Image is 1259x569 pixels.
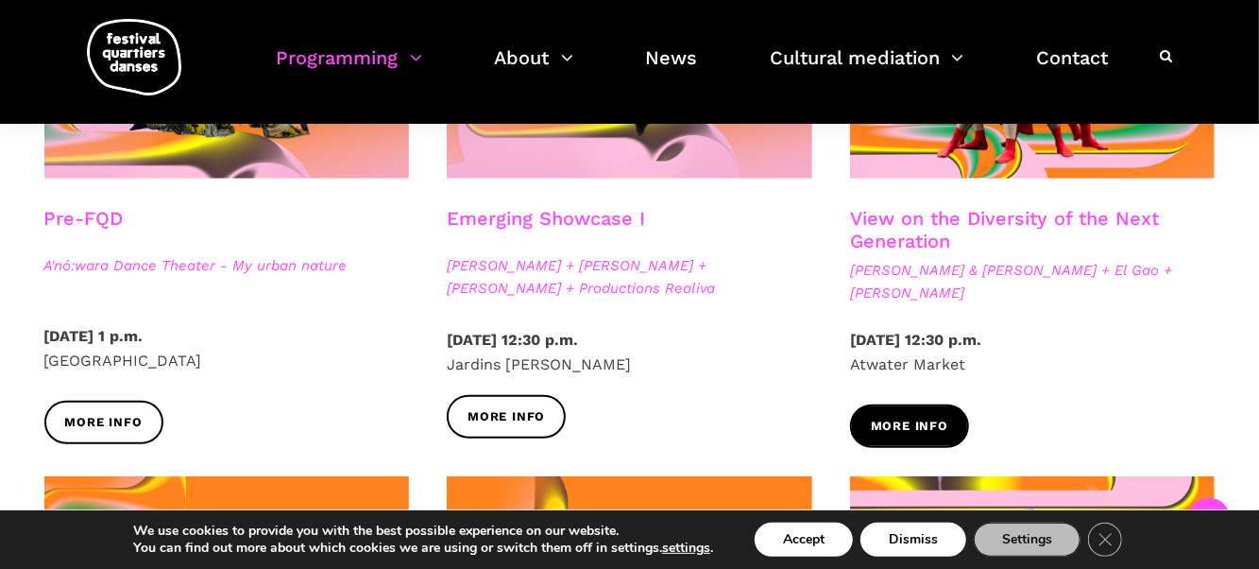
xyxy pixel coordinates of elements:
[133,539,662,557] font: You can find out more about which cookies we are using or switch them off in settings.
[276,42,422,97] a: Programming
[889,530,938,548] font: Dismiss
[494,42,573,97] a: About
[44,327,144,345] font: [DATE] 1 p.m.
[1036,46,1108,69] font: Contact
[1088,523,1122,557] button: Close GDPR Cookie Banner
[646,46,698,69] font: News
[770,42,964,97] a: Cultural mediation
[87,19,181,95] img: logo-fqd-med
[850,207,1159,252] font: View on the Diversity of the Next Generation
[447,257,715,297] font: [PERSON_NAME] + [PERSON_NAME] + [PERSON_NAME] + Productions Realiva
[65,415,143,429] font: More info
[44,207,124,230] font: Pre-FQD
[662,540,710,557] button: settings
[860,523,966,557] button: Dismiss
[850,331,981,349] font: [DATE] 12:30 p.m.
[44,352,202,370] font: [GEOGRAPHIC_DATA]
[662,539,710,557] font: settings
[710,539,713,557] font: .
[447,207,645,230] font: Emerging Showcase I
[44,257,348,274] font: A'nó:wara Dance Theater - My urban nature
[850,355,965,373] font: Atwater Market
[447,331,578,349] font: [DATE] 12:30 p.m.
[1002,530,1052,548] font: Settings
[276,46,398,69] font: Programming
[44,401,163,443] a: More info
[494,46,549,69] font: About
[871,419,948,433] font: More info
[468,409,545,423] font: More info
[783,530,825,548] font: Accept
[1036,42,1108,97] a: Contact
[974,523,1080,557] button: Settings
[850,262,1172,302] font: [PERSON_NAME] & [PERSON_NAME] + El Gao + [PERSON_NAME]
[646,42,698,97] a: News
[770,46,940,69] font: Cultural mediation
[447,395,566,438] a: More info
[447,355,631,373] font: Jardins [PERSON_NAME]
[850,405,969,447] a: More info
[755,523,853,557] button: Accept
[133,522,619,540] font: We use cookies to provide you with the best possible experience on our website.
